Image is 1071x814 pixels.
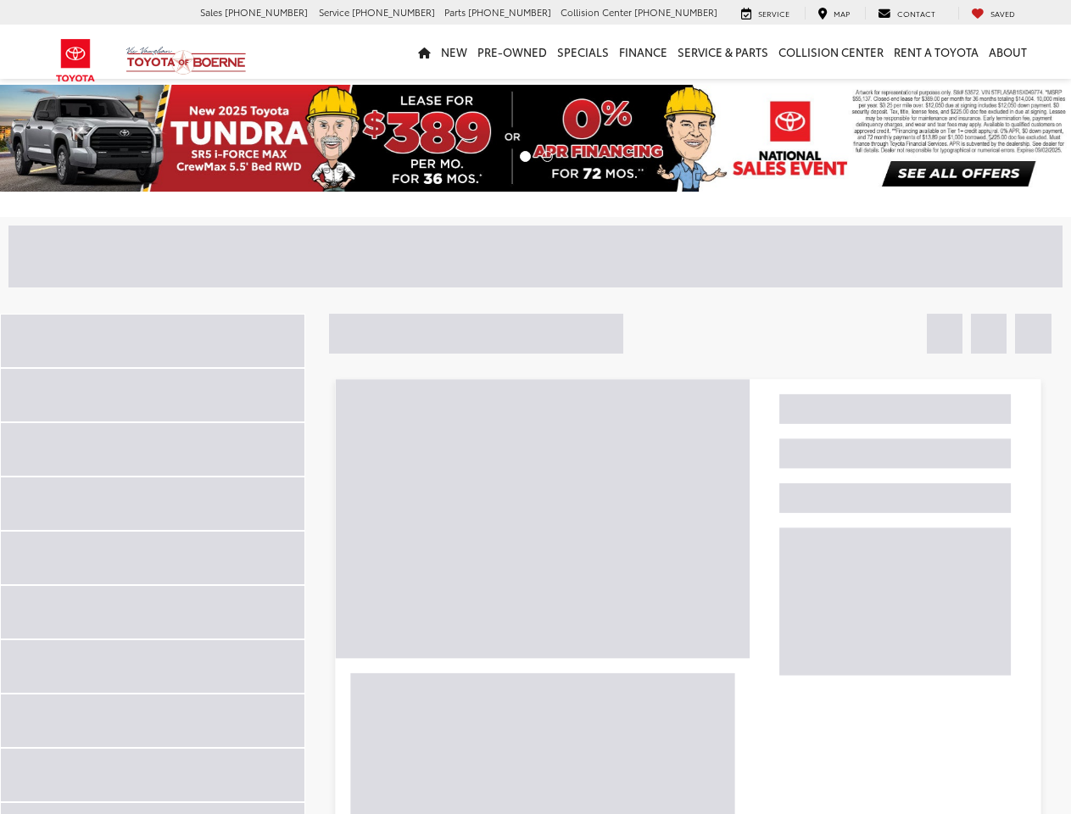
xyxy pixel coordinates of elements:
span: Parts [444,5,466,19]
a: Specials [552,25,614,79]
span: Sales [200,5,222,19]
span: [PHONE_NUMBER] [352,5,435,19]
a: About [984,25,1032,79]
a: Pre-Owned [472,25,552,79]
span: [PHONE_NUMBER] [634,5,717,19]
a: Collision Center [773,25,889,79]
img: Toyota [44,33,108,88]
a: Rent a Toyota [889,25,984,79]
a: Home [413,25,436,79]
span: Saved [990,8,1015,19]
a: Service & Parts: Opens in a new tab [672,25,773,79]
a: New [436,25,472,79]
a: Service [728,7,802,20]
a: Contact [865,7,948,20]
span: Map [834,8,850,19]
a: Map [805,7,862,20]
a: My Saved Vehicles [958,7,1028,20]
span: Service [319,5,349,19]
span: Contact [897,8,935,19]
span: [PHONE_NUMBER] [225,5,308,19]
img: Vic Vaughan Toyota of Boerne [126,46,247,75]
span: Service [758,8,789,19]
a: Finance [614,25,672,79]
span: Collision Center [561,5,632,19]
span: [PHONE_NUMBER] [468,5,551,19]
